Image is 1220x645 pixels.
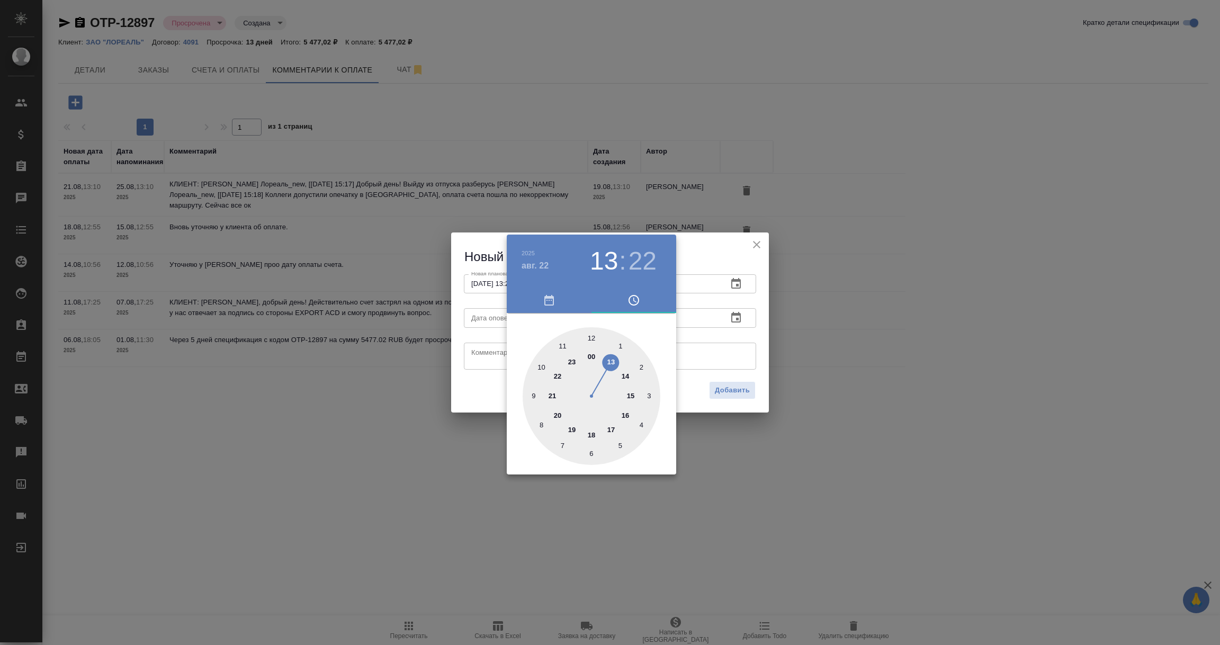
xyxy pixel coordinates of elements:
[522,250,535,256] button: 2025
[629,246,657,276] button: 22
[590,246,618,276] button: 13
[619,246,626,276] h3: :
[522,259,549,272] button: авг. 22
